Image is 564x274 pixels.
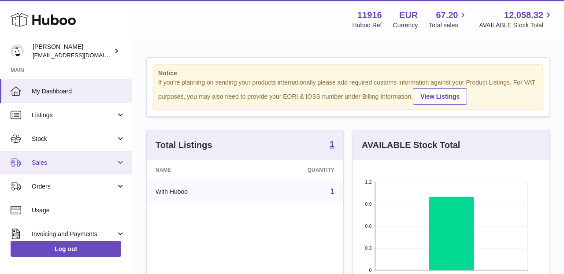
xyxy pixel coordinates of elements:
[32,111,116,119] span: Listings
[369,267,371,273] text: 0
[11,44,24,58] img: info@bananaleafsupplements.com
[158,69,538,78] strong: Notice
[32,87,125,96] span: My Dashboard
[393,21,418,30] div: Currency
[32,182,116,191] span: Orders
[365,245,371,251] text: 0.3
[436,9,458,21] span: 67.20
[32,230,116,238] span: Invoicing and Payments
[357,9,382,21] strong: 11916
[147,160,250,180] th: Name
[413,88,467,105] a: View Listings
[365,201,371,207] text: 0.9
[32,159,116,167] span: Sales
[33,52,130,59] span: [EMAIL_ADDRESS][DOMAIN_NAME]
[429,21,468,30] span: Total sales
[479,21,553,30] span: AVAILABLE Stock Total
[429,9,468,30] a: 67.20 Total sales
[156,139,212,151] h3: Total Listings
[330,140,334,148] strong: 1
[479,9,553,30] a: 12,058.32 AVAILABLE Stock Total
[365,223,371,229] text: 0.6
[362,139,460,151] h3: AVAILABLE Stock Total
[504,9,543,21] span: 12,058.32
[330,140,334,150] a: 1
[32,135,116,143] span: Stock
[365,179,371,185] text: 1.2
[250,160,343,180] th: Quantity
[32,206,125,215] span: Usage
[399,9,418,21] strong: EUR
[158,78,538,105] div: If you're planning on sending your products internationally please add required customs informati...
[33,43,112,59] div: [PERSON_NAME]
[147,180,250,203] td: With Huboo
[330,188,334,195] a: 1
[11,241,121,257] a: Log out
[352,21,382,30] div: Huboo Ref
